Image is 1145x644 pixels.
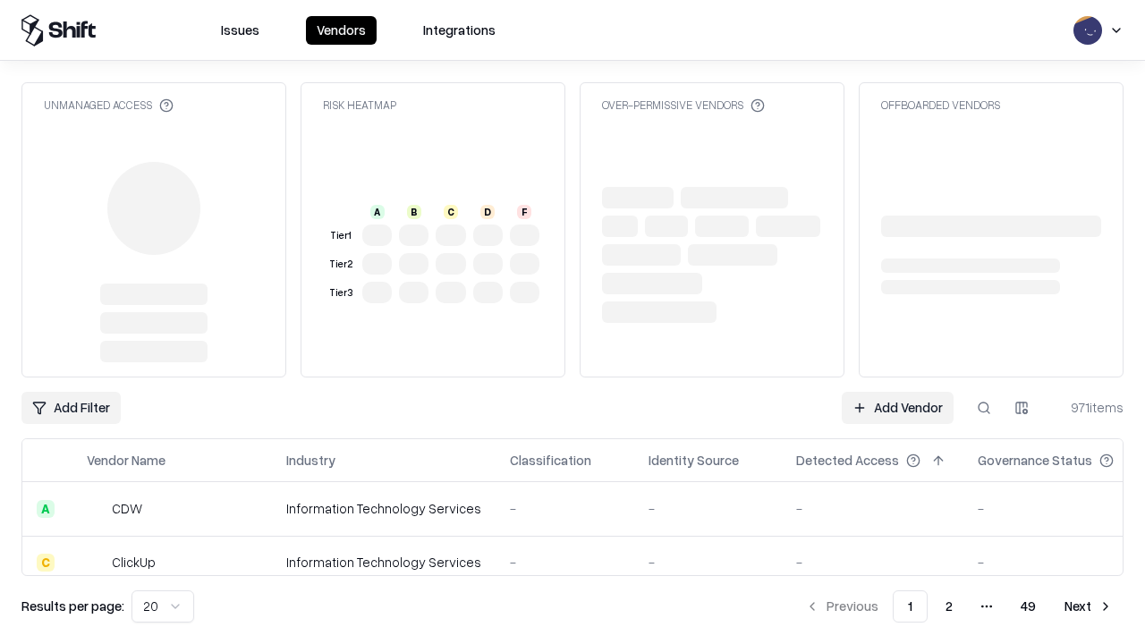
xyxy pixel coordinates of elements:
div: - [510,499,620,518]
div: Tier 1 [327,228,355,243]
button: Issues [210,16,270,45]
div: Detected Access [796,451,899,470]
div: CDW [112,499,142,518]
div: Vendor Name [87,451,165,470]
div: - [978,499,1142,518]
div: Information Technology Services [286,553,481,572]
div: - [978,553,1142,572]
button: 2 [931,590,967,623]
nav: pagination [794,590,1124,623]
div: Unmanaged Access [44,97,174,113]
div: Identity Source [649,451,739,470]
button: 49 [1006,590,1050,623]
img: CDW [87,500,105,518]
div: Information Technology Services [286,499,481,518]
p: Results per page: [21,597,124,615]
div: Risk Heatmap [323,97,396,113]
div: Tier 3 [327,285,355,301]
button: Next [1054,590,1124,623]
div: A [370,205,385,219]
div: - [649,499,768,518]
div: 971 items [1052,398,1124,417]
div: C [37,554,55,572]
div: Governance Status [978,451,1092,470]
div: - [796,499,949,518]
div: Industry [286,451,335,470]
button: Add Filter [21,392,121,424]
button: Vendors [306,16,377,45]
button: Integrations [412,16,506,45]
div: F [517,205,531,219]
div: - [796,553,949,572]
div: Over-Permissive Vendors [602,97,765,113]
div: - [649,553,768,572]
div: A [37,500,55,518]
div: - [510,553,620,572]
img: ClickUp [87,554,105,572]
button: 1 [893,590,928,623]
div: B [407,205,421,219]
div: Tier 2 [327,257,355,272]
a: Add Vendor [842,392,954,424]
div: D [480,205,495,219]
div: Offboarded Vendors [881,97,1000,113]
div: ClickUp [112,553,156,572]
div: C [444,205,458,219]
div: Classification [510,451,591,470]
